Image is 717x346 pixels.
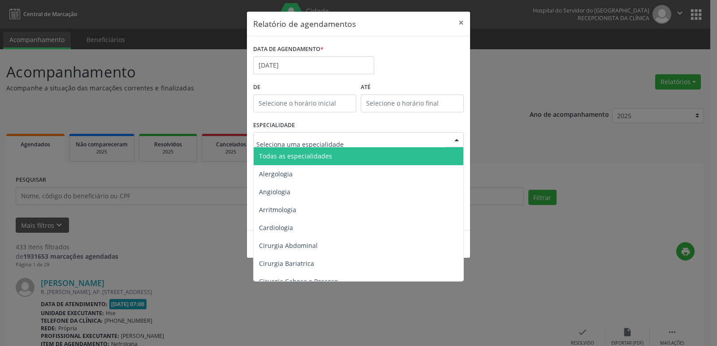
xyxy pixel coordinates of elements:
span: Arritmologia [259,205,296,214]
span: Alergologia [259,170,293,178]
label: ESPECIALIDADE [253,119,295,132]
span: Cirurgia Cabeça e Pescoço [259,277,338,286]
span: Todas as especialidades [259,152,332,160]
span: Cardiologia [259,223,293,232]
button: Close [452,12,470,34]
span: Cirurgia Bariatrica [259,259,314,268]
h5: Relatório de agendamentos [253,18,356,30]
label: De [253,81,356,94]
input: Selecione o horário inicial [253,94,356,112]
input: Seleciona uma especialidade [256,135,445,153]
label: ATÉ [361,81,464,94]
input: Selecione o horário final [361,94,464,112]
span: Cirurgia Abdominal [259,241,318,250]
span: Angiologia [259,188,290,196]
input: Selecione uma data ou intervalo [253,56,374,74]
label: DATA DE AGENDAMENTO [253,43,324,56]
